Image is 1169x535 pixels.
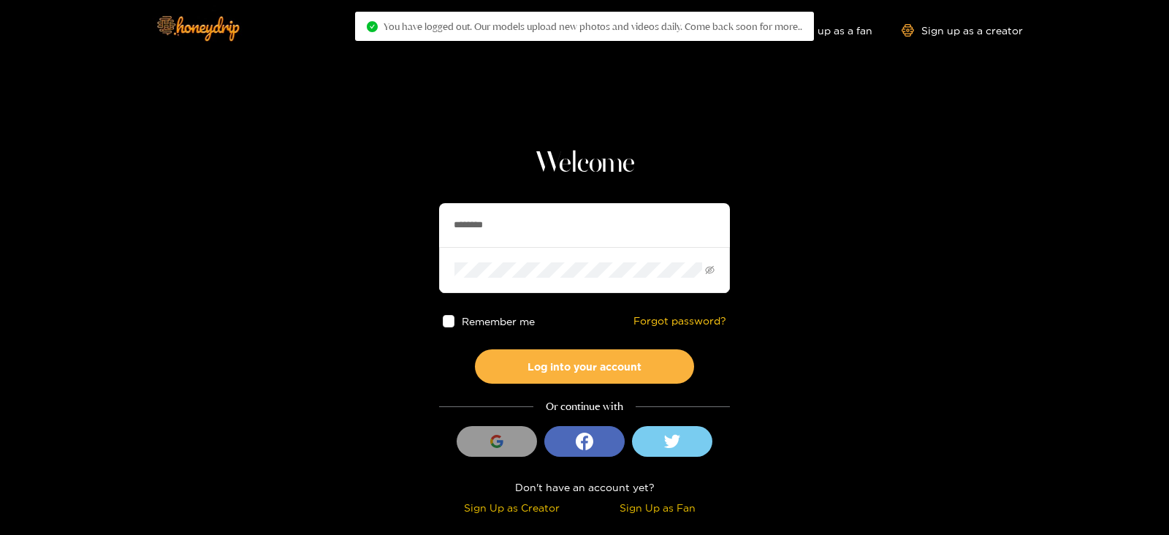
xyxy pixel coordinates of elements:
button: Log into your account [475,349,694,384]
span: check-circle [367,21,378,32]
a: Sign up as a fan [772,24,872,37]
h1: Welcome [439,146,730,181]
div: Or continue with [439,398,730,415]
div: Don't have an account yet? [439,479,730,496]
a: Forgot password? [633,315,726,327]
a: Sign up as a creator [902,24,1023,37]
div: Sign Up as Creator [443,499,581,516]
span: You have logged out. Our models upload new photos and videos daily. Come back soon for more.. [384,20,802,32]
div: Sign Up as Fan [588,499,726,516]
span: Remember me [462,316,536,327]
span: eye-invisible [705,265,715,275]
